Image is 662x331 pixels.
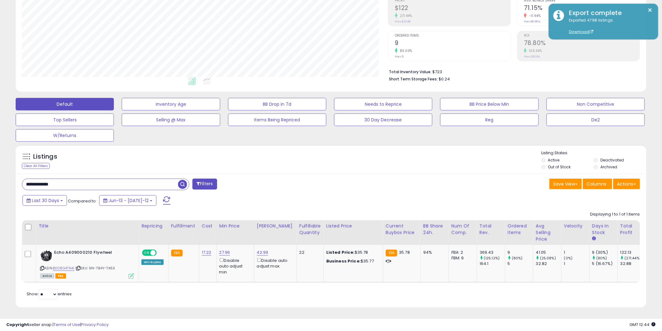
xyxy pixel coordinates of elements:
[257,223,294,229] div: [PERSON_NAME]
[53,322,80,328] a: Terms of Use
[326,249,355,255] b: Listed Price:
[536,223,559,242] div: Avg Selling Price
[228,114,326,126] button: Items Being Repriced
[398,48,412,53] small: 80.00%
[592,223,615,236] div: Days In Stock
[624,256,641,261] small: (271.44%)
[326,258,361,264] b: Business Price:
[395,4,511,13] h2: $122
[171,223,196,229] div: Fulfillment
[600,157,624,163] label: Deactivated
[389,76,438,82] b: Short Term Storage Fees:
[334,114,432,126] button: 30 Day Decrease
[40,273,54,279] span: All listings currently available for purchase on Amazon
[386,250,397,257] small: FBA
[141,259,164,265] div: Win BuyBox
[326,250,378,255] div: $35.78
[592,236,596,242] small: Days In Stock.
[564,256,573,261] small: (0%)
[451,223,474,236] div: Num of Comp.
[569,29,593,34] a: Download
[592,261,618,267] div: 5 (16.67%)
[109,197,149,204] span: Jun-13 - [DATE]-12
[508,250,533,255] div: 9
[564,18,654,35] div: Exported 4798 listings.
[648,6,653,14] button: ×
[451,250,472,255] div: FBA: 2
[524,39,640,48] h2: 78.80%
[68,198,97,204] span: Compared to:
[480,261,505,267] div: 164.1
[440,98,538,110] button: BB Price Below Min
[480,223,502,236] div: Total Rev.
[564,261,589,267] div: 1
[399,249,410,255] span: 35.78
[257,249,268,256] a: 42.99
[620,250,646,255] div: 122.13
[620,223,643,236] div: Total Profit
[596,256,607,261] small: (80%)
[16,98,114,110] button: Default
[395,34,511,38] span: Ordered Items
[326,223,380,229] div: Listed Price
[451,255,472,261] div: FBM: 9
[99,195,156,206] button: Jun-13 - [DATE]-12
[6,322,109,328] div: seller snap | |
[613,179,640,189] button: Actions
[630,322,656,328] span: 2025-08-12 12:44 GMT
[6,322,29,328] strong: Copyright
[40,250,134,278] div: ASIN:
[395,20,410,23] small: Prev: $32.88
[38,223,136,229] div: Title
[156,250,166,256] span: OFF
[81,322,109,328] a: Privacy Policy
[386,223,418,236] div: Current Buybox Price
[620,261,646,267] div: 32.88
[122,98,220,110] button: Inventory Age
[16,129,114,142] button: W/Returns
[219,223,252,229] div: Min Price
[219,249,230,256] a: 27.96
[16,114,114,126] button: Top Sellers
[564,223,587,229] div: Velocity
[590,211,640,217] div: Displaying 1 to 1 of 1 items
[423,223,446,236] div: BB Share 24h.
[480,250,505,255] div: 369.43
[583,179,612,189] button: Columns
[202,223,214,229] div: Cost
[53,266,74,271] a: B008G47N4I
[592,250,618,255] div: 9 (30%)
[299,250,319,255] div: 22
[524,4,640,13] h2: 71.15%
[548,164,571,170] label: Out of Stock
[389,68,635,75] li: $723
[299,223,321,236] div: Fulfillable Quantity
[75,266,115,271] span: | SKU: 9N-784Y-TX63
[22,163,50,169] div: Clear All Filters
[524,34,640,38] span: ROI
[171,250,183,257] small: FBA
[527,13,541,18] small: -11.94%
[257,257,292,269] div: Disable auto adjust max
[54,250,130,257] b: Echo A409000210 Flywheel
[122,114,220,126] button: Selling @ Max
[32,197,59,204] span: Last 30 Days
[542,150,646,156] p: Listing States:
[536,250,561,255] div: 41.05
[524,55,540,59] small: Prev: 38.19%
[508,223,531,236] div: Ordered Items
[484,256,500,261] small: (125.12%)
[512,256,523,261] small: (80%)
[564,250,589,255] div: 1
[547,114,645,126] button: De2
[395,55,404,59] small: Prev: 5
[33,152,57,161] h5: Listings
[564,8,654,18] div: Export complete
[141,223,166,229] div: Repricing
[398,13,412,18] small: 271.44%
[143,250,150,256] span: ON
[600,164,617,170] label: Archived
[219,257,249,275] div: Disable auto adjust min
[549,179,582,189] button: Save View
[440,114,538,126] button: Reg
